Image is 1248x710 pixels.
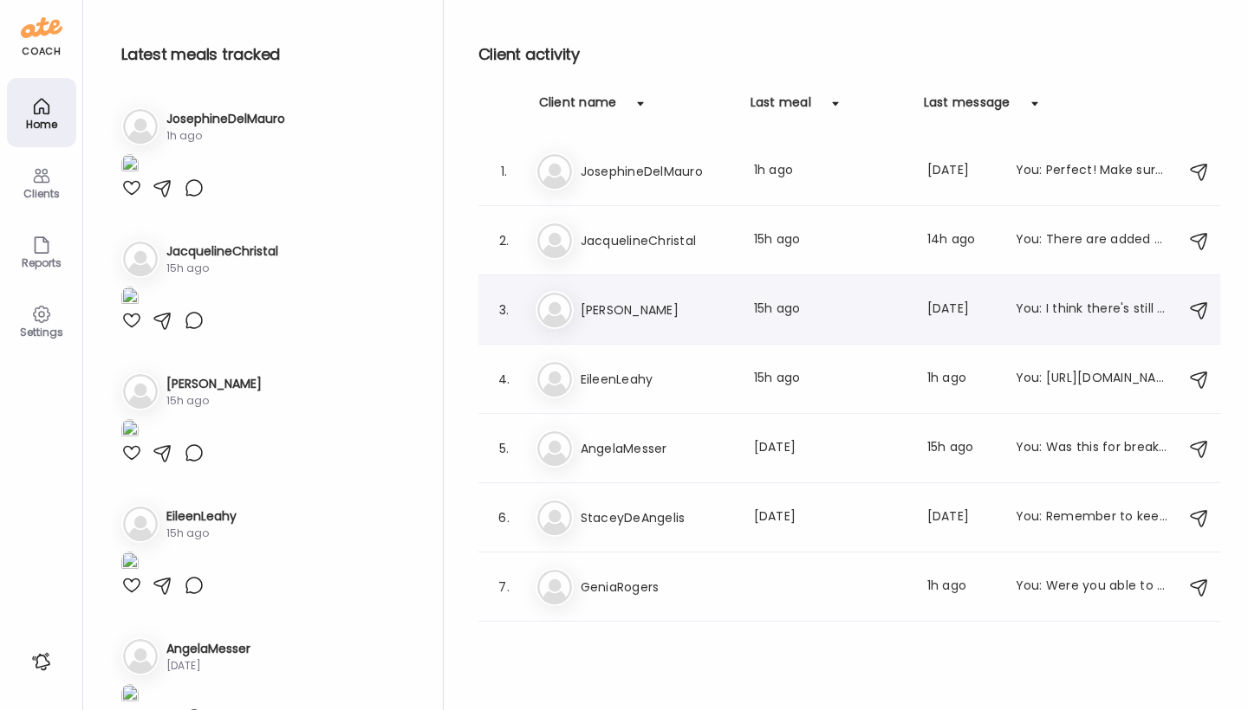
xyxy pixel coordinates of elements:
[494,577,515,597] div: 7.
[537,154,572,189] img: bg-avatar-default.svg
[166,640,250,658] h3: AngelaMesser
[1016,577,1168,597] div: You: Were you able to rest last night? Hopefully you’re feeling a little better.
[121,154,139,177] img: images%2FBtcYaOeRBEZZ6EOPoqpbbQeiyiD3%2FCkgGI8Ymwde0d09OWg5M%2FnYB7lXf1h3o1AvPt0RKE_1080
[494,507,515,528] div: 6.
[166,658,250,674] div: [DATE]
[166,393,262,409] div: 15h ago
[10,188,73,199] div: Clients
[494,300,515,320] div: 3.
[166,526,237,541] div: 15h ago
[927,507,995,528] div: [DATE]
[1016,230,1168,251] div: You: There are added benefits to L-theanine and [MEDICAL_DATA] to Alkalize, but I pick my battles...
[539,94,617,121] div: Client name
[537,293,572,327] img: bg-avatar-default.svg
[927,369,995,390] div: 1h ago
[537,223,572,258] img: bg-avatar-default.svg
[123,639,158,674] img: bg-avatar-default.svg
[166,242,278,261] h3: JacquelineChristal
[927,230,995,251] div: 14h ago
[754,438,907,459] div: [DATE]
[927,161,995,182] div: [DATE]
[581,161,733,182] h3: JosephineDelMauro
[494,161,515,182] div: 1.
[123,242,158,276] img: bg-avatar-default.svg
[754,369,907,390] div: 15h ago
[581,369,733,390] h3: EileenLeahy
[494,369,515,390] div: 4.
[494,230,515,251] div: 2.
[1016,438,1168,459] div: You: Was this for breakfast [DATE]?
[754,161,907,182] div: 1h ago
[123,109,158,144] img: bg-avatar-default.svg
[166,261,278,276] div: 15h ago
[927,300,995,320] div: [DATE]
[754,230,907,251] div: 15h ago
[537,431,572,466] img: bg-avatar-default.svg
[121,287,139,310] img: images%2FegTRoFg71Vh79bOemLN995wOicv2%2FtWYWgqOT5YWUZlttwbzn%2FdHaKYrYTT9X7VXGGgf9E_1080
[21,14,62,42] img: ate
[121,42,415,68] h2: Latest meals tracked
[537,570,572,604] img: bg-avatar-default.svg
[123,374,158,409] img: bg-avatar-default.svg
[166,110,285,128] h3: JosephineDelMauro
[494,438,515,459] div: 5.
[22,44,61,59] div: coach
[754,507,907,528] div: [DATE]
[581,507,733,528] h3: StaceyDeAngelis
[121,419,139,442] img: images%2F21MIQOuL1iQdPOV9bLjdDySHdXN2%2FBlWB33Dkb2ZBKGMPoNkS%2FgBD7EcruzV08VhvfErTI_1080
[1016,507,1168,528] div: You: Remember to keep logging your meals through the weekend so I can help guide you.
[10,326,73,338] div: Settings
[581,577,733,597] h3: GeniaRogers
[537,362,572,397] img: bg-avatar-default.svg
[1016,161,1168,182] div: You: Perfect! Make sure your add ons don’t include too many fat servings or carbs, and yes to dou...
[166,375,262,393] h3: [PERSON_NAME]
[927,577,995,597] div: 1h ago
[1016,300,1168,320] div: You: I think there's still an active code: METHOD20 that will get you 20% off your first order :)
[10,119,73,130] div: Home
[581,300,733,320] h3: [PERSON_NAME]
[1016,369,1168,390] div: You: [URL][DOMAIN_NAME]
[166,128,285,144] div: 1h ago
[751,94,811,121] div: Last meal
[166,507,237,526] h3: EileenLeahy
[927,438,995,459] div: 15h ago
[10,257,73,268] div: Reports
[924,94,1011,121] div: Last message
[121,552,139,575] img: images%2FkL49VY16jQYAx86opI0hkphHEfx1%2FSQOVT2p3jbRBbjC9f0iF%2FRYEPX7pLfZ17J4AF7N2q_1080
[478,42,1220,68] h2: Client activity
[121,684,139,707] img: images%2FW9dolq8i89TzrMF3Mh1fXiVk3yM2%2FY7Bn58VunZF6uTRFBeCf%2FxwPjNhmLinMMFsGfwnQR_1080
[581,438,733,459] h3: AngelaMesser
[754,300,907,320] div: 15h ago
[123,507,158,541] img: bg-avatar-default.svg
[581,230,733,251] h3: JacquelineChristal
[537,500,572,535] img: bg-avatar-default.svg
